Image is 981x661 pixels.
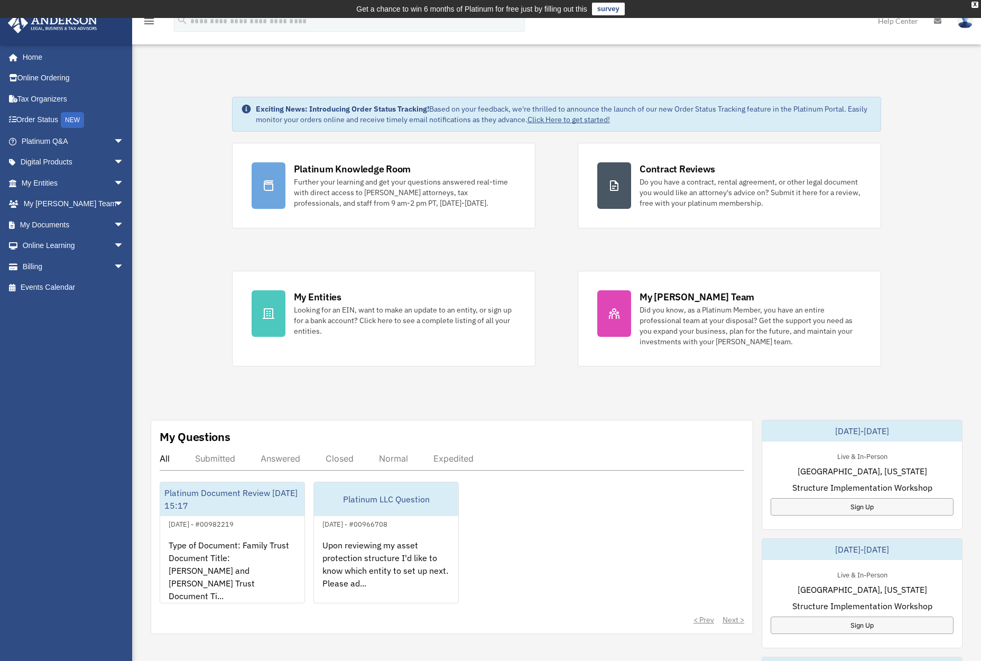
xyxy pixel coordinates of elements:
[143,19,155,27] a: menu
[294,177,516,208] div: Further your learning and get your questions answered real-time with direct access to [PERSON_NAM...
[313,482,459,603] a: Platinum LLC Question[DATE] - #00966708Upon reviewing my asset protection structure I'd like to k...
[592,3,625,15] a: survey
[971,2,978,8] div: close
[177,14,188,26] i: search
[232,271,535,366] a: My Entities Looking for an EIN, want to make an update to an entity, or sign up for a bank accoun...
[160,429,230,445] div: My Questions
[792,600,932,612] span: Structure Implementation Workshop
[640,290,754,304] div: My [PERSON_NAME] Team
[7,47,135,68] a: Home
[5,13,100,33] img: Anderson Advisors Platinum Portal
[792,481,932,494] span: Structure Implementation Workshop
[114,214,135,236] span: arrow_drop_down
[7,109,140,131] a: Order StatusNEW
[771,617,954,634] a: Sign Up
[114,131,135,152] span: arrow_drop_down
[232,143,535,228] a: Platinum Knowledge Room Further your learning and get your questions answered real-time with dire...
[578,143,881,228] a: Contract Reviews Do you have a contract, rental agreement, or other legal document you would like...
[114,172,135,194] span: arrow_drop_down
[256,104,873,125] div: Based on your feedback, we're thrilled to announce the launch of our new Order Status Tracking fe...
[7,256,140,277] a: Billingarrow_drop_down
[7,194,140,215] a: My [PERSON_NAME] Teamarrow_drop_down
[114,194,135,215] span: arrow_drop_down
[160,518,242,529] div: [DATE] - #00982219
[261,453,300,464] div: Answered
[527,115,610,124] a: Click Here to get started!
[314,518,396,529] div: [DATE] - #00966708
[640,162,715,176] div: Contract Reviews
[829,568,896,580] div: Live & In-Person
[356,3,587,15] div: Get a chance to win 6 months of Platinum for free just by filling out this
[114,235,135,257] span: arrow_drop_down
[7,152,140,173] a: Digital Productsarrow_drop_down
[160,482,305,603] a: Platinum Document Review [DATE] 15:17[DATE] - #00982219Type of Document: Family Trust Document Ti...
[7,68,140,89] a: Online Ordering
[771,498,954,516] a: Sign Up
[7,88,140,109] a: Tax Organizers
[640,177,862,208] div: Do you have a contract, rental agreement, or other legal document you would like an attorney's ad...
[314,530,458,613] div: Upon reviewing my asset protection structure I'd like to know which entity to set up next. Please...
[114,256,135,278] span: arrow_drop_down
[160,453,170,464] div: All
[7,131,140,152] a: Platinum Q&Aarrow_drop_down
[7,172,140,194] a: My Entitiesarrow_drop_down
[7,277,140,298] a: Events Calendar
[160,482,304,516] div: Platinum Document Review [DATE] 15:17
[143,15,155,27] i: menu
[762,420,962,442] div: [DATE]-[DATE]
[294,162,411,176] div: Platinum Knowledge Room
[326,453,354,464] div: Closed
[195,453,235,464] div: Submitted
[114,152,135,173] span: arrow_drop_down
[7,235,140,256] a: Online Learningarrow_drop_down
[798,465,927,478] span: [GEOGRAPHIC_DATA], [US_STATE]
[61,112,84,128] div: NEW
[379,453,408,464] div: Normal
[294,290,341,304] div: My Entities
[829,450,896,461] div: Live & In-Person
[640,305,862,347] div: Did you know, as a Platinum Member, you have an entire professional team at your disposal? Get th...
[294,305,516,336] div: Looking for an EIN, want to make an update to an entity, or sign up for a bank account? Click her...
[7,214,140,235] a: My Documentsarrow_drop_down
[762,539,962,560] div: [DATE]-[DATE]
[798,583,927,596] span: [GEOGRAPHIC_DATA], [US_STATE]
[314,482,458,516] div: Platinum LLC Question
[256,104,429,114] strong: Exciting News: Introducing Order Status Tracking!
[957,13,973,29] img: User Pic
[578,271,881,366] a: My [PERSON_NAME] Team Did you know, as a Platinum Member, you have an entire professional team at...
[160,530,304,613] div: Type of Document: Family Trust Document Title: [PERSON_NAME] and [PERSON_NAME] Trust Document Ti...
[433,453,474,464] div: Expedited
